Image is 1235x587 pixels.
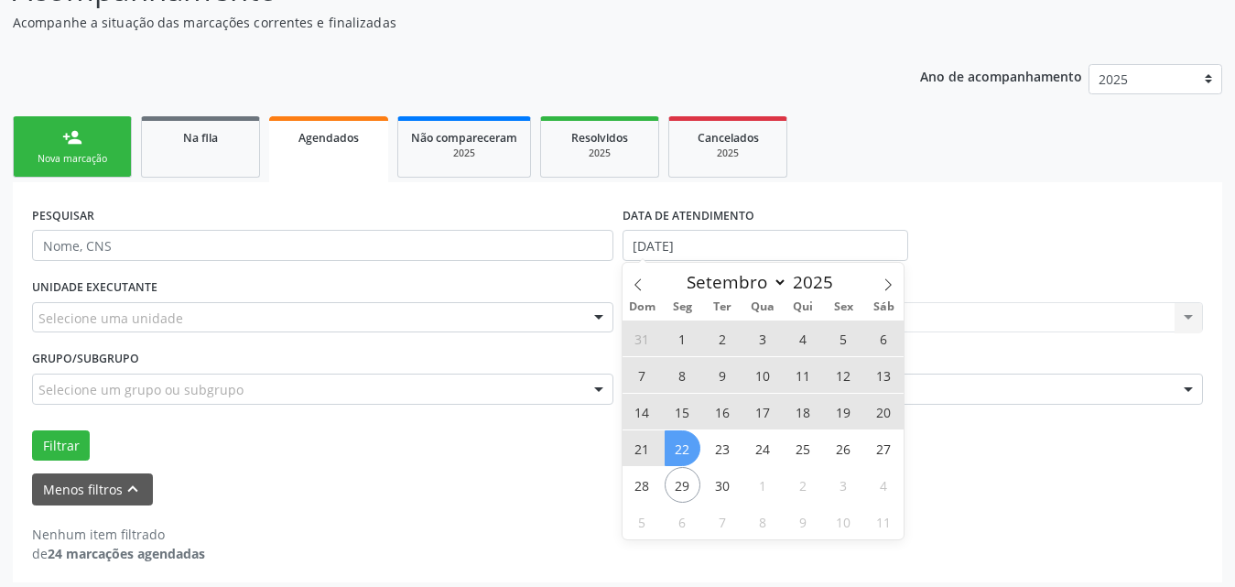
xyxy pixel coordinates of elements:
[698,130,759,146] span: Cancelados
[742,301,783,313] span: Qua
[298,130,359,146] span: Agendados
[48,545,205,562] strong: 24 marcações agendadas
[624,504,660,539] span: Outubro 5, 2025
[745,467,781,503] span: Outubro 1, 2025
[123,479,143,499] i: keyboard_arrow_up
[665,504,700,539] span: Outubro 6, 2025
[411,130,517,146] span: Não compareceram
[32,230,613,261] input: Nome, CNS
[785,504,821,539] span: Outubro 9, 2025
[745,430,781,466] span: Setembro 24, 2025
[13,13,860,32] p: Acompanhe a situação das marcações correntes e finalizadas
[623,230,908,261] input: Selecione um intervalo
[826,357,861,393] span: Setembro 12, 2025
[785,321,821,356] span: Setembro 4, 2025
[624,357,660,393] span: Setembro 7, 2025
[32,345,139,374] label: Grupo/Subgrupo
[745,394,781,429] span: Setembro 17, 2025
[38,380,244,399] span: Selecione um grupo ou subgrupo
[38,309,183,328] span: Selecione uma unidade
[623,201,754,230] label: DATA DE ATENDIMENTO
[32,525,205,544] div: Nenhum item filtrado
[27,152,118,166] div: Nova marcação
[826,430,861,466] span: Setembro 26, 2025
[785,467,821,503] span: Outubro 2, 2025
[705,467,741,503] span: Setembro 30, 2025
[32,201,94,230] label: PESQUISAR
[183,130,218,146] span: Na fila
[678,269,788,295] select: Month
[745,357,781,393] span: Setembro 10, 2025
[787,270,848,294] input: Year
[705,394,741,429] span: Setembro 16, 2025
[866,504,902,539] span: Outubro 11, 2025
[665,467,700,503] span: Setembro 29, 2025
[745,504,781,539] span: Outubro 8, 2025
[866,357,902,393] span: Setembro 13, 2025
[863,301,904,313] span: Sáb
[411,147,517,160] div: 2025
[624,394,660,429] span: Setembro 14, 2025
[785,357,821,393] span: Setembro 11, 2025
[662,301,702,313] span: Seg
[785,430,821,466] span: Setembro 25, 2025
[665,357,700,393] span: Setembro 8, 2025
[32,473,153,505] button: Menos filtroskeyboard_arrow_up
[866,394,902,429] span: Setembro 20, 2025
[665,321,700,356] span: Setembro 1, 2025
[624,321,660,356] span: Agosto 31, 2025
[665,430,700,466] span: Setembro 22, 2025
[665,394,700,429] span: Setembro 15, 2025
[866,467,902,503] span: Outubro 4, 2025
[702,301,742,313] span: Ter
[62,127,82,147] div: person_add
[682,147,774,160] div: 2025
[785,394,821,429] span: Setembro 18, 2025
[624,430,660,466] span: Setembro 21, 2025
[554,147,645,160] div: 2025
[32,430,90,462] button: Filtrar
[826,467,861,503] span: Outubro 3, 2025
[866,430,902,466] span: Setembro 27, 2025
[705,357,741,393] span: Setembro 9, 2025
[826,504,861,539] span: Outubro 10, 2025
[624,467,660,503] span: Setembro 28, 2025
[705,430,741,466] span: Setembro 23, 2025
[571,130,628,146] span: Resolvidos
[920,64,1082,87] p: Ano de acompanhamento
[826,321,861,356] span: Setembro 5, 2025
[866,321,902,356] span: Setembro 6, 2025
[705,321,741,356] span: Setembro 2, 2025
[32,274,157,302] label: UNIDADE EXECUTANTE
[623,301,663,313] span: Dom
[745,321,781,356] span: Setembro 3, 2025
[32,544,205,563] div: de
[783,301,823,313] span: Qui
[705,504,741,539] span: Outubro 7, 2025
[826,394,861,429] span: Setembro 19, 2025
[823,301,863,313] span: Sex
